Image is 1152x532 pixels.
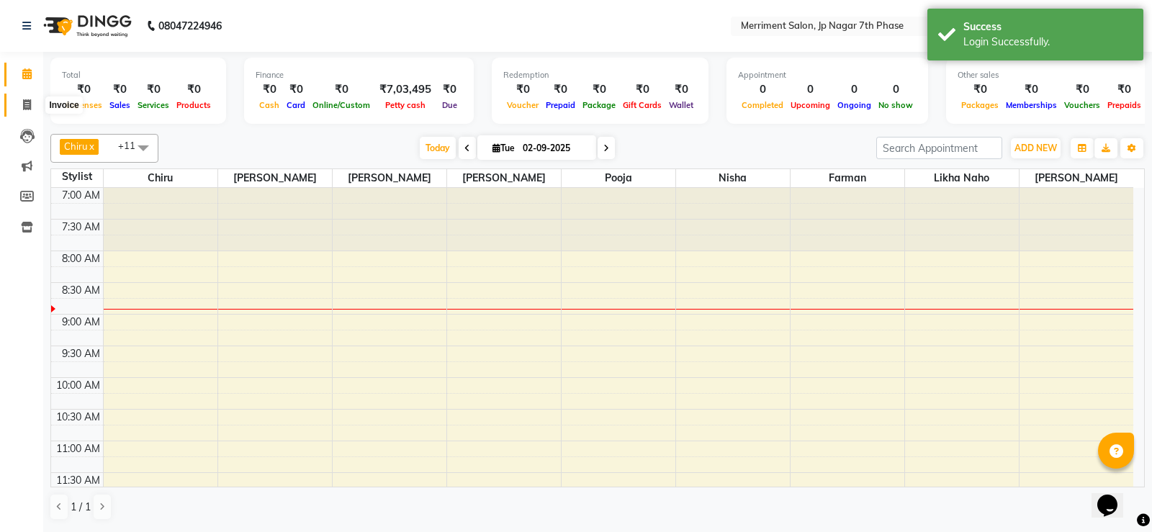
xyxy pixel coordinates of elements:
[173,81,215,98] div: ₹0
[1002,81,1061,98] div: ₹0
[218,169,332,187] span: [PERSON_NAME]
[665,81,697,98] div: ₹0
[579,81,619,98] div: ₹0
[1020,169,1134,187] span: [PERSON_NAME]
[420,137,456,159] span: Today
[173,100,215,110] span: Products
[45,96,82,114] div: Invoice
[1104,100,1145,110] span: Prepaids
[447,169,561,187] span: [PERSON_NAME]
[1002,100,1061,110] span: Memberships
[905,169,1019,187] span: likha naho
[333,169,446,187] span: [PERSON_NAME]
[562,169,675,187] span: Pooja
[53,410,103,425] div: 10:30 AM
[503,81,542,98] div: ₹0
[791,169,904,187] span: Farman
[53,378,103,393] div: 10:00 AM
[1092,474,1138,518] iframe: chat widget
[283,81,309,98] div: ₹0
[542,100,579,110] span: Prepaid
[158,6,222,46] b: 08047224946
[104,169,217,187] span: Chiru
[62,81,106,98] div: ₹0
[106,81,134,98] div: ₹0
[876,137,1002,159] input: Search Appointment
[958,100,1002,110] span: Packages
[787,81,834,98] div: 0
[37,6,135,46] img: logo
[834,100,875,110] span: Ongoing
[542,81,579,98] div: ₹0
[59,188,103,203] div: 7:00 AM
[134,100,173,110] span: Services
[64,140,88,152] span: Chiru
[503,100,542,110] span: Voucher
[503,69,697,81] div: Redemption
[59,283,103,298] div: 8:30 AM
[71,500,91,515] span: 1 / 1
[963,35,1133,50] div: Login Successfully.
[53,441,103,456] div: 11:00 AM
[738,69,917,81] div: Appointment
[59,315,103,330] div: 9:00 AM
[59,346,103,361] div: 9:30 AM
[676,169,790,187] span: Nisha
[118,140,146,151] span: +11
[1104,81,1145,98] div: ₹0
[382,100,429,110] span: Petty cash
[309,100,374,110] span: Online/Custom
[738,81,787,98] div: 0
[283,100,309,110] span: Card
[1014,143,1057,153] span: ADD NEW
[963,19,1133,35] div: Success
[59,220,103,235] div: 7:30 AM
[579,100,619,110] span: Package
[1011,138,1061,158] button: ADD NEW
[738,100,787,110] span: Completed
[374,81,437,98] div: ₹7,03,495
[309,81,374,98] div: ₹0
[875,81,917,98] div: 0
[875,100,917,110] span: No show
[1061,100,1104,110] span: Vouchers
[62,69,215,81] div: Total
[256,100,283,110] span: Cash
[619,81,665,98] div: ₹0
[665,100,697,110] span: Wallet
[437,81,462,98] div: ₹0
[59,251,103,266] div: 8:00 AM
[834,81,875,98] div: 0
[53,473,103,488] div: 11:30 AM
[256,81,283,98] div: ₹0
[88,140,94,152] a: x
[619,100,665,110] span: Gift Cards
[438,100,461,110] span: Due
[958,81,1002,98] div: ₹0
[518,137,590,159] input: 2025-09-02
[1061,81,1104,98] div: ₹0
[787,100,834,110] span: Upcoming
[489,143,518,153] span: Tue
[51,169,103,184] div: Stylist
[106,100,134,110] span: Sales
[256,69,462,81] div: Finance
[134,81,173,98] div: ₹0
